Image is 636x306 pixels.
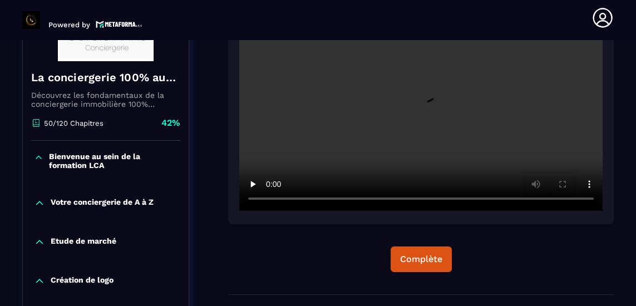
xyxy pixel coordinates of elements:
p: Création de logo [51,275,114,287]
img: logo [96,19,142,29]
p: Découvrez les fondamentaux de la conciergerie immobilière 100% automatisée. Cette formation est c... [31,91,180,108]
h4: La conciergerie 100% automatisée [31,70,180,85]
div: Complète [400,254,442,265]
p: 42% [161,117,180,129]
p: Votre conciergerie de A à Z [51,198,154,209]
img: logo-branding [22,11,40,29]
button: Complète [391,246,452,272]
p: Etude de marché [51,236,116,248]
p: Bienvenue au sein de la formation LCA [49,152,178,170]
p: 50/120 Chapitres [44,119,103,127]
p: Powered by [48,21,90,29]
